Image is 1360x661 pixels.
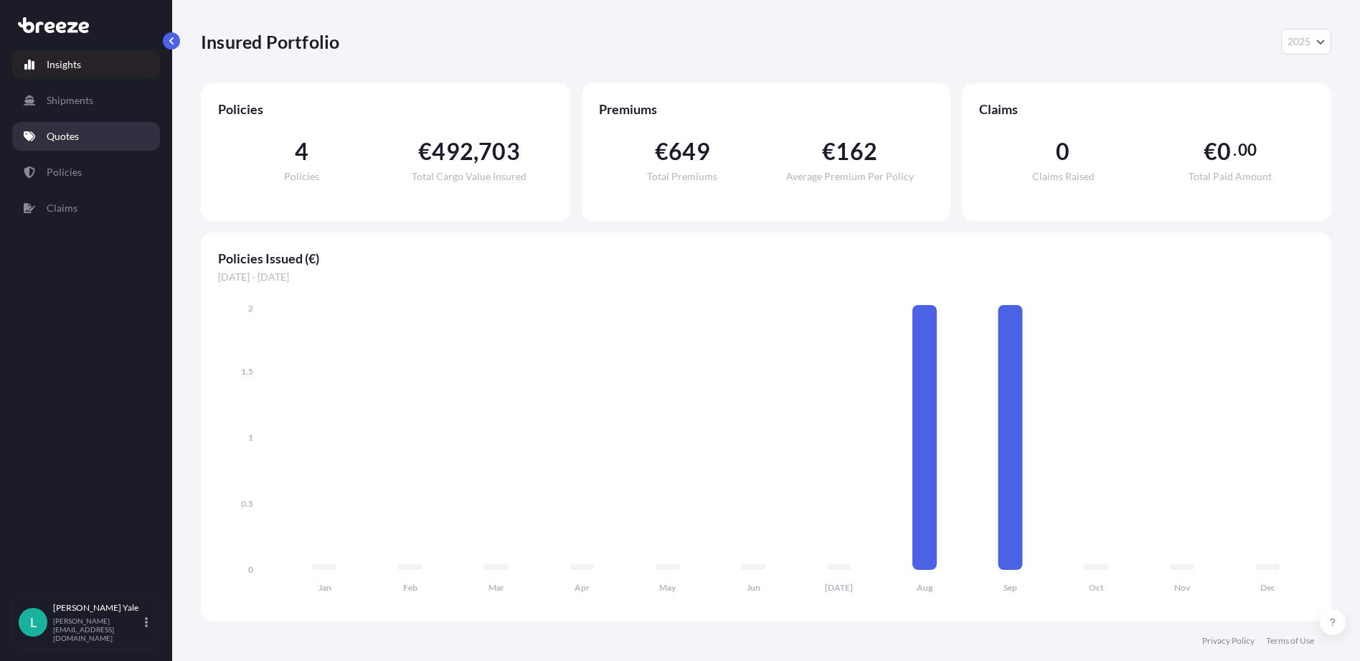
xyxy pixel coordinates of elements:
[1238,144,1257,156] span: 00
[12,50,160,79] a: Insights
[318,582,331,593] tspan: Jan
[825,582,853,593] tspan: [DATE]
[12,86,160,115] a: Shipments
[248,303,253,314] tspan: 2
[1004,582,1017,593] tspan: Sep
[478,140,520,163] span: 703
[917,582,933,593] tspan: Aug
[47,165,82,179] p: Policies
[1217,140,1231,163] span: 0
[241,498,253,509] tspan: 0.5
[1056,140,1069,163] span: 0
[418,140,432,163] span: €
[979,100,1314,118] span: Claims
[1174,582,1191,593] tspan: Nov
[53,602,142,614] p: [PERSON_NAME] Yale
[1189,172,1272,182] span: Total Paid Amount
[669,140,710,163] span: 649
[1288,34,1311,49] span: 2025
[647,172,717,182] span: Total Premiums
[47,93,93,108] p: Shipments
[432,140,473,163] span: 492
[1281,29,1331,55] button: Year Selector
[218,270,1314,284] span: [DATE] - [DATE]
[47,129,79,144] p: Quotes
[1266,635,1314,647] a: Terms of Use
[822,140,836,163] span: €
[295,140,308,163] span: 4
[241,366,253,377] tspan: 1.5
[218,100,553,118] span: Policies
[284,172,319,182] span: Policies
[1204,140,1217,163] span: €
[473,140,478,163] span: ,
[747,582,760,593] tspan: Jun
[599,100,934,118] span: Premiums
[488,582,504,593] tspan: Mar
[218,250,1314,267] span: Policies Issued (€)
[1202,635,1255,647] a: Privacy Policy
[1260,582,1275,593] tspan: Dec
[659,582,676,593] tspan: May
[403,582,417,593] tspan: Feb
[248,564,253,575] tspan: 0
[248,432,253,443] tspan: 1
[12,158,160,187] a: Policies
[12,122,160,151] a: Quotes
[47,57,81,72] p: Insights
[12,194,160,222] a: Claims
[47,201,77,215] p: Claims
[53,617,142,642] p: [PERSON_NAME][EMAIL_ADDRESS][DOMAIN_NAME]
[836,140,877,163] span: 162
[655,140,669,163] span: €
[201,30,339,53] p: Insured Portfolio
[1032,172,1095,182] span: Claims Raised
[1233,144,1237,156] span: .
[30,615,37,629] span: L
[1089,582,1104,593] tspan: Oct
[412,172,526,182] span: Total Cargo Value Insured
[786,172,914,182] span: Average Premium Per Policy
[575,582,590,593] tspan: Apr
